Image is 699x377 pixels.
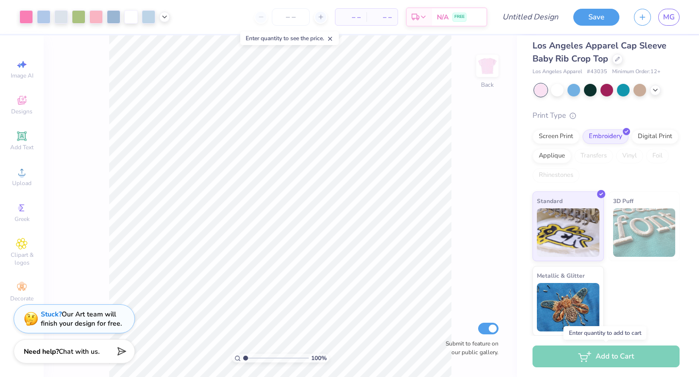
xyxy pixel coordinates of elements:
[613,196,633,206] span: 3D Puff
[533,40,666,64] span: Los Angeles Apparel Cap Sleeve Baby Rib Crop Top
[537,208,599,257] img: Standard
[12,179,32,187] span: Upload
[11,108,33,115] span: Designs
[533,110,680,121] div: Print Type
[587,68,607,76] span: # 43035
[478,56,497,76] img: Back
[341,12,361,22] span: – –
[10,143,33,151] span: Add Text
[11,72,33,79] span: Image AI
[495,7,566,27] input: Untitled Design
[533,68,582,76] span: Los Angeles Apparel
[663,12,675,23] span: MG
[24,347,59,356] strong: Need help?
[59,347,100,356] span: Chat with us.
[573,9,619,26] button: Save
[5,251,39,267] span: Clipart & logos
[646,149,669,163] div: Foil
[613,208,676,257] img: 3D Puff
[564,326,647,340] div: Enter quantity to add to cart
[240,31,339,45] div: Enter quantity to see the price.
[612,68,661,76] span: Minimum Order: 12 +
[537,283,599,331] img: Metallic & Glitter
[533,149,571,163] div: Applique
[15,215,30,223] span: Greek
[616,149,643,163] div: Vinyl
[582,129,629,144] div: Embroidery
[272,8,310,26] input: – –
[574,149,613,163] div: Transfers
[41,310,62,319] strong: Stuck?
[41,310,122,328] div: Our Art team will finish your design for free.
[454,14,465,20] span: FREE
[537,196,563,206] span: Standard
[437,12,449,22] span: N/A
[533,168,580,183] div: Rhinestones
[658,9,680,26] a: MG
[440,339,499,357] label: Submit to feature on our public gallery.
[537,270,585,281] span: Metallic & Glitter
[632,129,679,144] div: Digital Print
[372,12,392,22] span: – –
[533,129,580,144] div: Screen Print
[10,295,33,302] span: Decorate
[311,354,327,362] span: 100 %
[481,80,494,89] div: Back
